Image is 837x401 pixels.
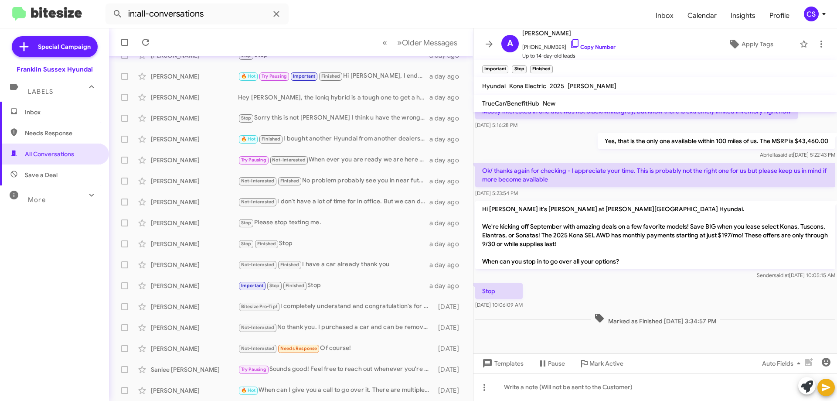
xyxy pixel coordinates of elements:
[151,240,238,248] div: [PERSON_NAME]
[269,283,280,288] span: Stop
[512,65,526,73] small: Stop
[241,199,275,205] span: Not-Interested
[238,134,429,144] div: I bought another Hyundai from another dealership.
[38,42,91,51] span: Special Campaign
[151,344,238,353] div: [PERSON_NAME]
[28,196,46,204] span: More
[434,302,466,311] div: [DATE]
[151,386,238,395] div: [PERSON_NAME]
[238,113,429,123] div: Sorry this is not [PERSON_NAME] I think u have the wrong number
[589,356,623,371] span: Mark Active
[241,241,252,247] span: Stop
[238,364,434,374] div: Sounds good! Feel free to reach out whenever you're ready. Looking forward to hearing from you!
[25,108,99,117] span: Inbox
[531,356,572,371] button: Pause
[151,219,238,227] div: [PERSON_NAME]
[12,36,98,57] a: Special Campaign
[241,115,252,121] span: Stop
[238,302,434,312] div: I completely understand and congratulation's for your daughter . We can help with the process of ...
[321,73,340,79] span: Finished
[238,322,434,332] div: No thank you. I purchased a car and can be removed from your list. Thanks for reaching out.
[475,190,518,196] span: [DATE] 5:23:54 PM
[742,36,773,52] span: Apply Tags
[238,260,429,270] div: I have a car already thank you
[475,201,835,269] p: Hi [PERSON_NAME] it's [PERSON_NAME] at [PERSON_NAME][GEOGRAPHIC_DATA] Hyundai. We're kicking off ...
[434,323,466,332] div: [DATE]
[475,163,835,187] p: Ok/ thanks again for checking - I appreciate your time. This is probably not the right one for us...
[17,65,93,74] div: Franklin Sussex Hyundai
[238,155,429,165] div: When ever you are ready we are here for you. Heal up glad you are ok
[238,197,429,207] div: I don't have a lot of time for in office. But we can discuss over chats. Also no leasing as we dr...
[475,122,517,128] span: [DATE] 5:16:28 PM
[429,281,466,290] div: a day ago
[238,239,429,249] div: Stop
[151,135,238,144] div: [PERSON_NAME]
[755,356,811,371] button: Auto Fields
[724,3,762,28] a: Insights
[241,157,266,163] span: Try Pausing
[151,93,238,102] div: [PERSON_NAME]
[262,136,281,142] span: Finished
[25,171,58,179] span: Save a Deal
[151,260,238,269] div: [PERSON_NAME]
[543,99,555,107] span: New
[429,93,466,102] div: a day ago
[238,218,429,228] div: Please stop texting me.
[241,346,275,351] span: Not-Interested
[591,313,720,326] span: Marked as Finished [DATE] 3:34:57 PM
[151,281,238,290] div: [PERSON_NAME]
[238,93,429,102] div: Hey [PERSON_NAME], the Ioniq hybrid is a tough one to get a hold of here. Most people are keeping...
[272,157,306,163] span: Not-Interested
[778,151,793,158] span: said at
[649,3,680,28] span: Inbox
[241,387,256,393] span: 🔥 Hot
[762,3,796,28] span: Profile
[429,198,466,206] div: a day ago
[804,7,819,21] div: CS
[434,386,466,395] div: [DATE]
[392,34,463,51] button: Next
[241,136,256,142] span: 🔥 Hot
[473,356,531,371] button: Templates
[522,51,616,60] span: Up to 14-day-old leads
[522,28,616,38] span: [PERSON_NAME]
[238,281,429,291] div: Stop
[429,177,466,185] div: a day ago
[482,65,508,73] small: Important
[429,156,466,165] div: a day ago
[572,356,630,371] button: Mark Active
[28,88,53,96] span: Labels
[522,38,616,51] span: [PHONE_NUMBER]
[507,37,513,51] span: A
[530,65,553,73] small: Finished
[760,151,835,158] span: Abriella [DATE] 5:22:43 PM
[377,34,392,51] button: Previous
[509,82,546,90] span: Kona Electric
[241,262,275,267] span: Not-Interested
[680,3,724,28] a: Calendar
[482,99,539,107] span: TrueCar/BenefitHub
[796,7,827,21] button: CS
[429,260,466,269] div: a day ago
[429,219,466,227] div: a day ago
[280,178,299,184] span: Finished
[241,304,277,309] span: Bitesize Pro-Tip!
[151,72,238,81] div: [PERSON_NAME]
[280,262,299,267] span: Finished
[598,133,835,149] p: Yes, that is the only one available within 100 miles of us. The MSRP is $43,460.00
[402,38,457,48] span: Older Messages
[378,34,463,51] nav: Page navigation example
[382,37,387,48] span: «
[151,177,238,185] div: [PERSON_NAME]
[238,176,429,186] div: No problem probably see you in near future
[482,82,506,90] span: Hyundai
[241,367,266,372] span: Try Pausing
[757,272,835,278] span: Sender [DATE] 10:05:15 AM
[774,272,789,278] span: said at
[238,343,434,353] div: Of course!
[257,241,276,247] span: Finished
[480,356,524,371] span: Templates
[105,3,289,24] input: Search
